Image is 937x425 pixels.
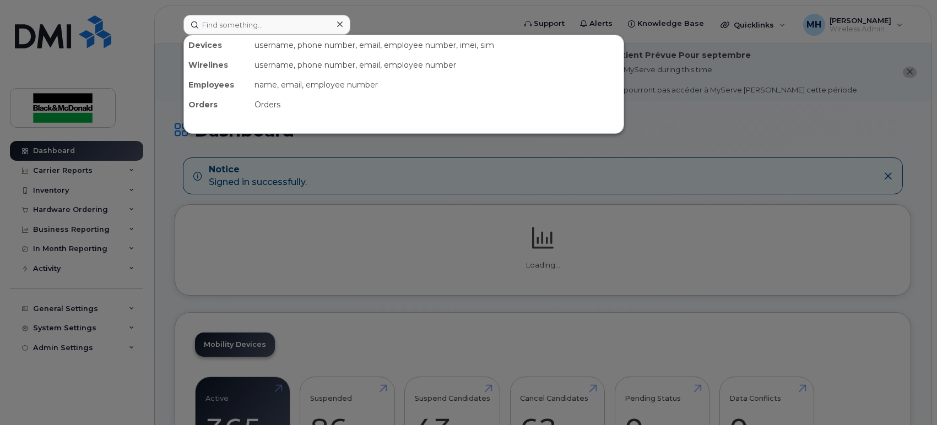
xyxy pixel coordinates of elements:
[250,35,624,55] div: username, phone number, email, employee number, imei, sim
[250,95,624,115] div: Orders
[250,75,624,95] div: name, email, employee number
[250,55,624,75] div: username, phone number, email, employee number
[184,95,250,115] div: Orders
[184,75,250,95] div: Employees
[184,35,250,55] div: Devices
[184,55,250,75] div: Wirelines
